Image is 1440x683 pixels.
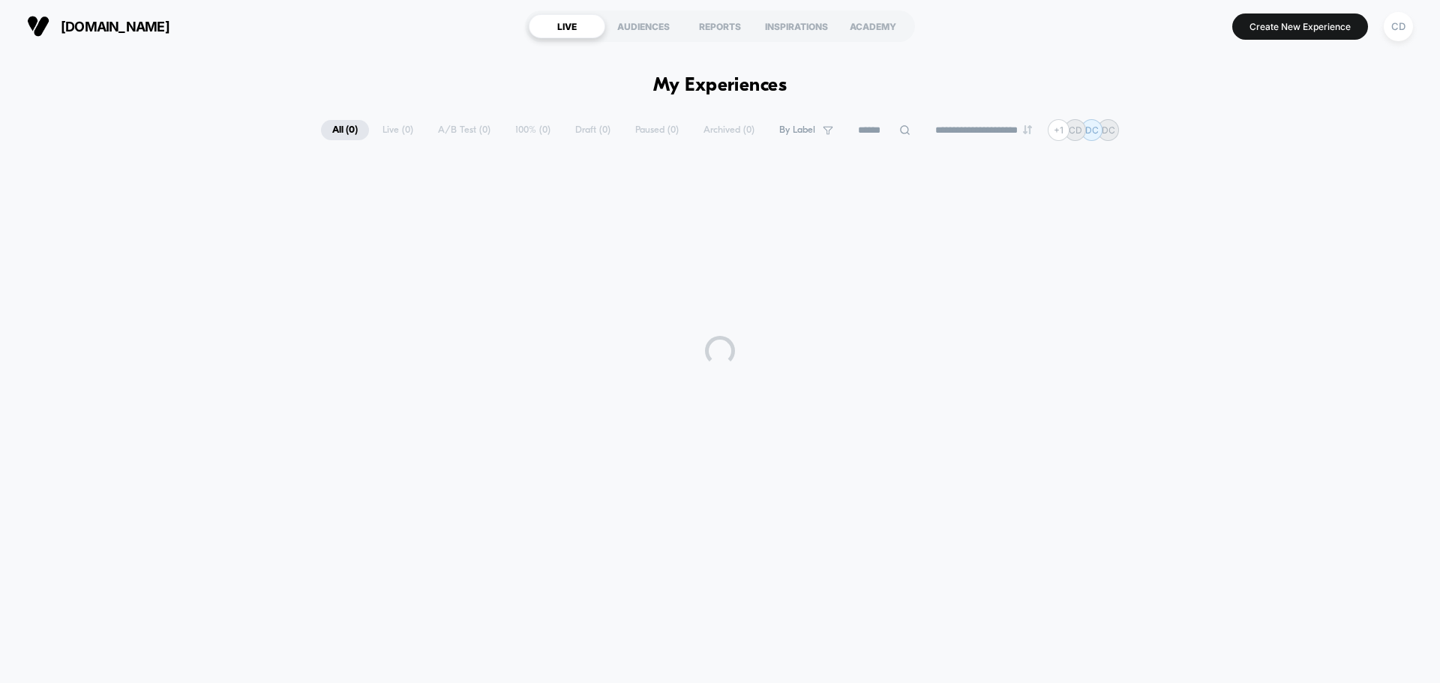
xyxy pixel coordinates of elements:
p: DC [1085,124,1099,136]
button: [DOMAIN_NAME] [22,14,174,38]
div: INSPIRATIONS [758,14,835,38]
p: CD [1069,124,1082,136]
div: LIVE [529,14,605,38]
div: AUDIENCES [605,14,682,38]
img: Visually logo [27,15,49,37]
p: DC [1102,124,1115,136]
div: ACADEMY [835,14,911,38]
button: CD [1379,11,1417,42]
div: CD [1384,12,1413,41]
button: Create New Experience [1232,13,1368,40]
div: + 1 [1048,119,1069,141]
img: end [1023,125,1032,134]
span: By Label [779,124,815,136]
div: REPORTS [682,14,758,38]
span: [DOMAIN_NAME] [61,19,169,34]
h1: My Experiences [653,75,787,97]
span: All ( 0 ) [321,120,369,140]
